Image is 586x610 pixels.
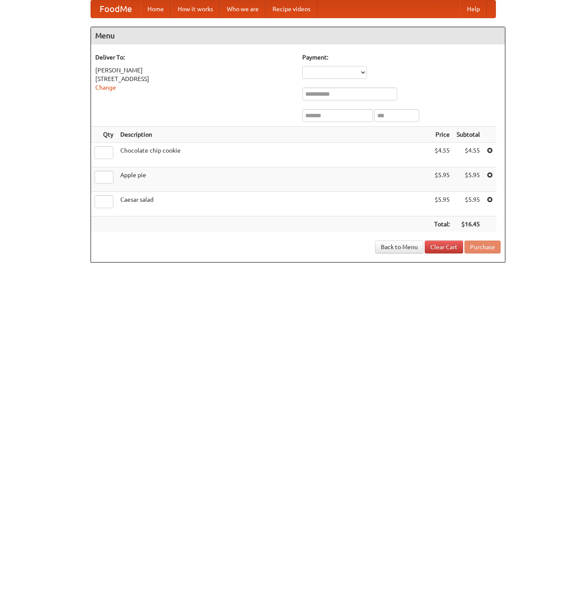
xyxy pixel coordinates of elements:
[453,216,483,232] th: $16.45
[95,75,294,83] div: [STREET_ADDRESS]
[95,53,294,62] h5: Deliver To:
[171,0,220,18] a: How it works
[453,192,483,216] td: $5.95
[431,192,453,216] td: $5.95
[117,167,431,192] td: Apple pie
[117,127,431,143] th: Description
[302,53,501,62] h5: Payment:
[431,143,453,167] td: $4.55
[431,127,453,143] th: Price
[266,0,317,18] a: Recipe videos
[117,143,431,167] td: Chocolate chip cookie
[453,167,483,192] td: $5.95
[91,27,505,44] h4: Menu
[453,127,483,143] th: Subtotal
[141,0,171,18] a: Home
[117,192,431,216] td: Caesar salad
[464,241,501,253] button: Purchase
[460,0,487,18] a: Help
[95,84,116,91] a: Change
[91,127,117,143] th: Qty
[425,241,463,253] a: Clear Cart
[375,241,423,253] a: Back to Menu
[91,0,141,18] a: FoodMe
[431,167,453,192] td: $5.95
[453,143,483,167] td: $4.55
[431,216,453,232] th: Total:
[220,0,266,18] a: Who we are
[95,66,294,75] div: [PERSON_NAME]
